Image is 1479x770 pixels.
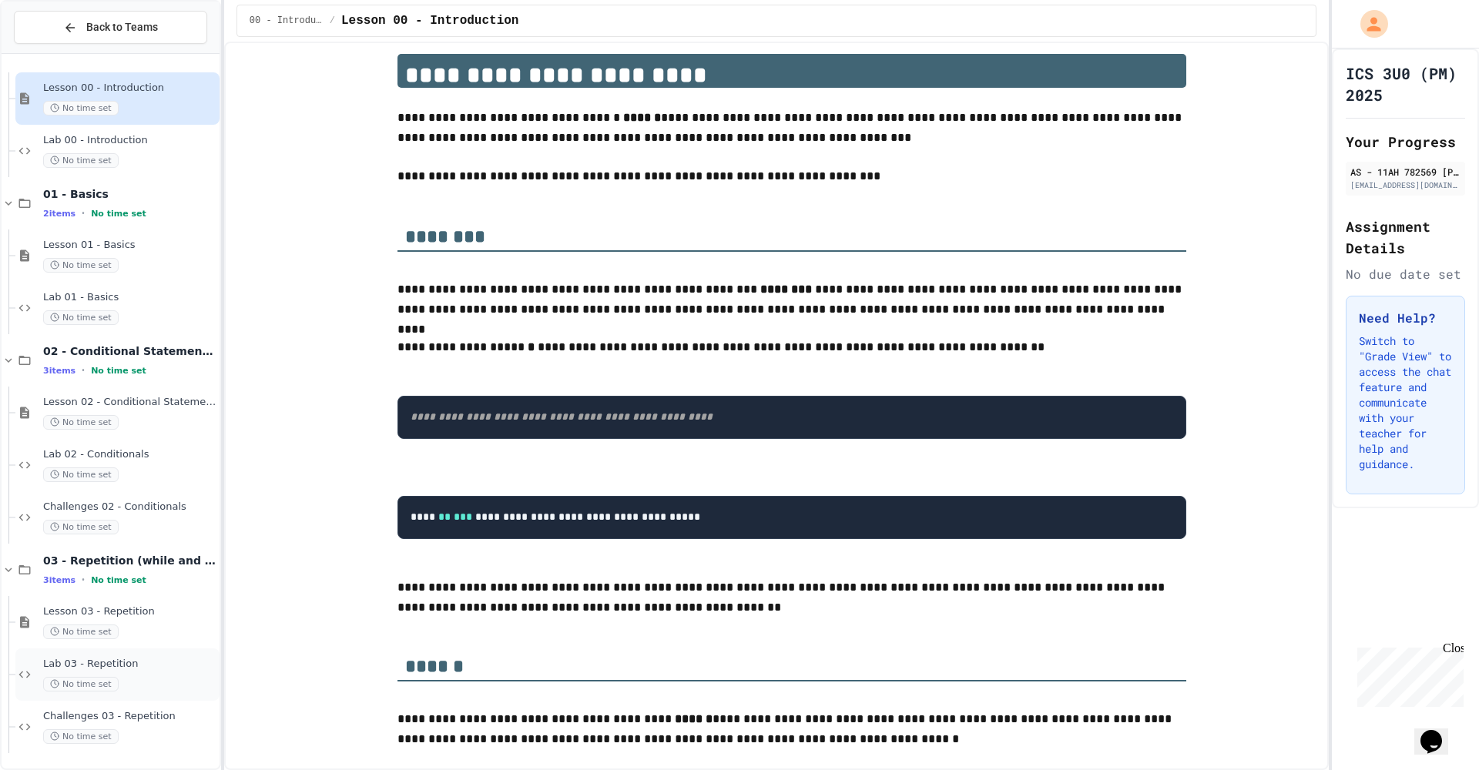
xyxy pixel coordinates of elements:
[43,729,119,744] span: No time set
[1350,179,1461,191] div: [EMAIL_ADDRESS][DOMAIN_NAME]
[43,134,216,147] span: Lab 00 - Introduction
[43,605,216,618] span: Lesson 03 - Repetition
[43,239,216,252] span: Lesson 01 - Basics
[43,448,216,461] span: Lab 02 - Conditionals
[1346,62,1465,105] h1: ICS 3U0 (PM) 2025
[43,658,216,671] span: Lab 03 - Repetition
[86,19,158,35] span: Back to Teams
[43,291,216,304] span: Lab 01 - Basics
[1346,265,1465,283] div: No due date set
[6,6,106,98] div: Chat with us now!Close
[43,258,119,273] span: No time set
[43,187,216,201] span: 01 - Basics
[43,575,75,585] span: 3 items
[43,344,216,358] span: 02 - Conditional Statements (if)
[43,677,119,691] span: No time set
[43,520,119,534] span: No time set
[43,396,216,409] span: Lesson 02 - Conditional Statements (if)
[43,710,216,723] span: Challenges 03 - Repetition
[43,310,119,325] span: No time set
[43,366,75,376] span: 3 items
[1359,309,1452,327] h3: Need Help?
[82,207,85,219] span: •
[1346,131,1465,152] h2: Your Progress
[250,15,324,27] span: 00 - Introduction
[82,364,85,377] span: •
[43,209,75,219] span: 2 items
[1359,333,1452,472] p: Switch to "Grade View" to access the chat feature and communicate with your teacher for help and ...
[43,101,119,115] span: No time set
[82,574,85,586] span: •
[43,624,119,639] span: No time set
[43,82,216,95] span: Lesson 00 - Introduction
[1350,165,1461,179] div: AS - 11AH 782569 [PERSON_NAME] SS
[43,500,216,514] span: Challenges 02 - Conditionals
[1344,6,1392,42] div: My Account
[43,415,119,430] span: No time set
[330,15,335,27] span: /
[14,11,207,44] button: Back to Teams
[1351,641,1464,707] iframe: chat widget
[1414,708,1464,755] iframe: chat widget
[341,12,518,30] span: Lesson 00 - Introduction
[91,366,146,376] span: No time set
[43,467,119,482] span: No time set
[1346,216,1465,259] h2: Assignment Details
[91,575,146,585] span: No time set
[43,554,216,567] span: 03 - Repetition (while and for)
[91,209,146,219] span: No time set
[43,153,119,168] span: No time set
